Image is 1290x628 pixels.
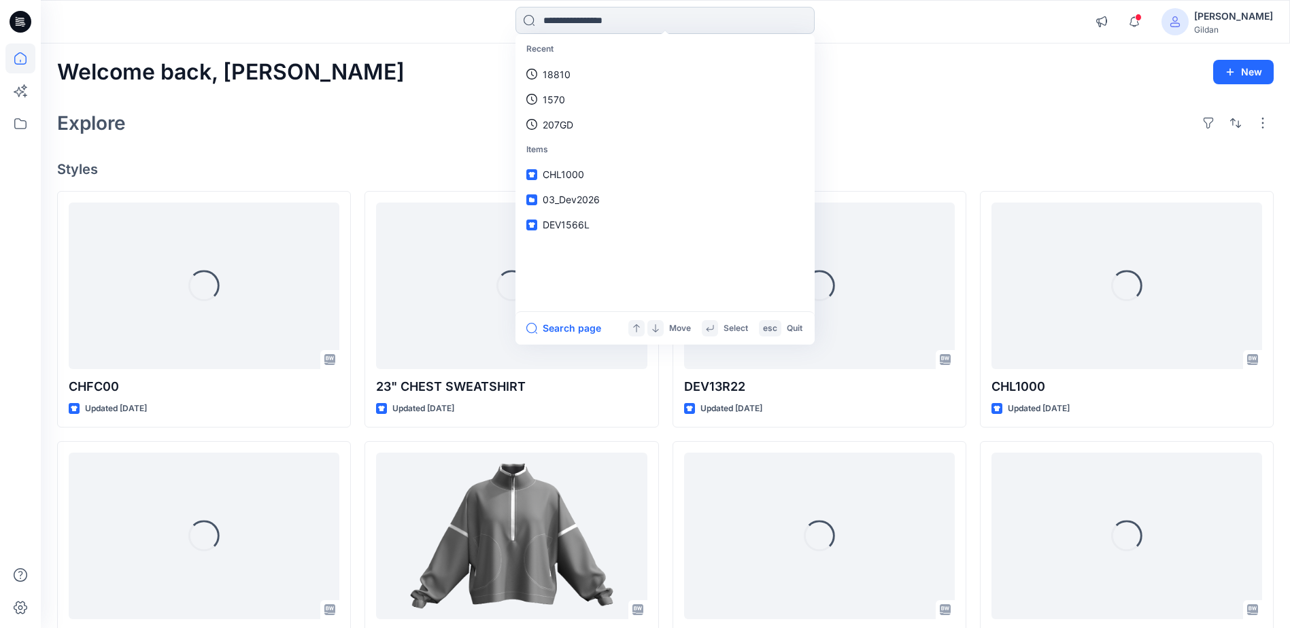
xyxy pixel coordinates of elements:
p: Items [518,137,812,162]
p: DEV13R22 [684,377,955,396]
a: 1570 [518,87,812,112]
svg: avatar [1170,16,1181,27]
a: 03_Dev2026 [518,187,812,212]
p: Select [724,321,748,336]
p: esc [763,321,777,336]
button: New [1213,60,1274,84]
p: 23" CHEST SWEATSHIRT [376,377,647,396]
h2: Welcome back, [PERSON_NAME] [57,60,405,85]
a: DEV1566L [518,212,812,237]
p: 1570 [543,92,565,107]
p: Updated [DATE] [700,402,762,416]
div: Gildan [1194,24,1273,35]
p: 207GD [543,118,573,132]
h4: Styles [57,161,1274,177]
p: CHFC00 [69,377,339,396]
a: CHL1000 [518,162,812,187]
p: Updated [DATE] [85,402,147,416]
span: CHL1000 [543,169,584,180]
div: [PERSON_NAME] [1194,8,1273,24]
button: Search page [526,320,601,336]
p: Recent [518,37,812,62]
p: Move [669,321,691,336]
a: 18810 [518,62,812,87]
p: 18810 [543,67,571,82]
p: Quit [787,321,802,336]
span: 03_Dev2026 [543,194,600,205]
p: Updated [DATE] [392,402,454,416]
p: Updated [DATE] [1008,402,1070,416]
h2: Explore [57,112,126,134]
a: 207GD [518,112,812,137]
p: CHL1000 [991,377,1262,396]
a: SH80L 1ST PROTO [376,453,647,619]
span: DEV1566L [543,219,590,230]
